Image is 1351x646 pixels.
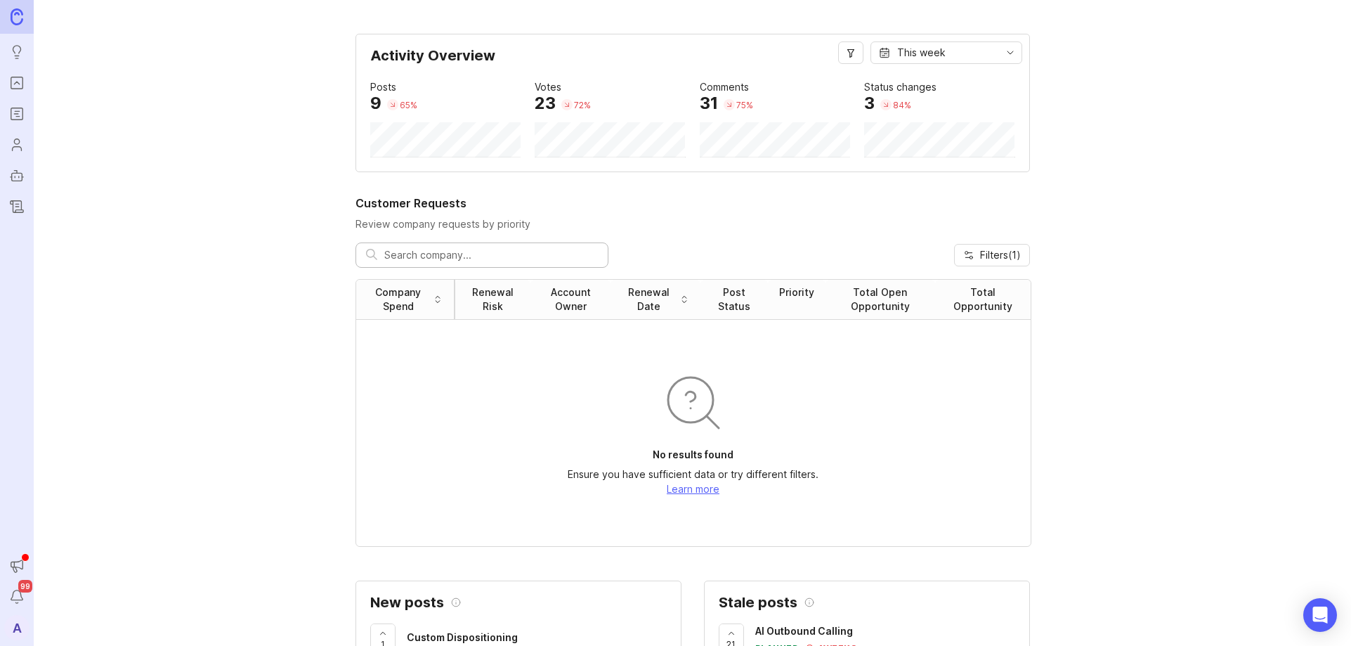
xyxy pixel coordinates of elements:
div: This week [897,45,946,60]
div: Post Status [712,285,757,314]
h2: Customer Requests [355,195,1030,212]
div: 3 [864,95,875,112]
div: Posts [370,79,396,95]
svg: toggle icon [999,47,1022,58]
p: Review company requests by priority [355,217,1030,231]
a: Roadmaps [4,101,30,127]
span: Filters [980,248,1021,262]
button: Announcements [4,553,30,579]
a: Changelog [4,194,30,219]
div: 9 [370,95,381,112]
input: Search company... [384,247,598,263]
a: Ideas [4,39,30,65]
p: No results found [653,448,733,462]
div: 72 % [574,99,591,111]
div: Status changes [864,79,936,95]
div: Renewal Date [622,285,676,314]
div: Renewal Risk [466,285,519,314]
div: Total Open Opportunity [837,285,924,314]
p: Ensure you have sufficient data or try different filters. [568,467,818,482]
h2: Stale posts [719,595,797,609]
span: AI Outbound Calling [755,625,853,637]
div: 23 [535,95,556,112]
a: Portal [4,70,30,96]
span: Custom Dispositioning [407,631,518,643]
div: Account Owner [542,285,599,314]
img: svg+xml;base64,PHN2ZyB3aWR0aD0iOTYiIGhlaWdodD0iOTYiIGZpbGw9Im5vbmUiIHhtbG5zPSJodHRwOi8vd3d3LnczLm... [660,369,727,437]
div: Company Spend [367,285,430,314]
span: 99 [18,580,32,593]
div: 75 % [736,99,753,111]
h2: New posts [370,595,444,609]
a: Learn more [667,483,719,495]
div: 31 [700,95,718,112]
button: Filters(1) [954,244,1030,266]
div: Total Opportunity [946,285,1019,314]
div: 84 % [893,99,911,111]
a: Users [4,132,30,157]
div: 65 % [400,99,417,111]
img: Canny Home [11,8,23,25]
div: Open Intercom Messenger [1303,598,1337,632]
div: Priority [779,285,814,299]
button: A [4,615,30,640]
div: Comments [700,79,749,95]
div: Votes [535,79,561,95]
span: ( 1 ) [1008,249,1021,261]
a: Autopilot [4,163,30,188]
button: Notifications [4,584,30,609]
div: Activity Overview [370,49,1015,74]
